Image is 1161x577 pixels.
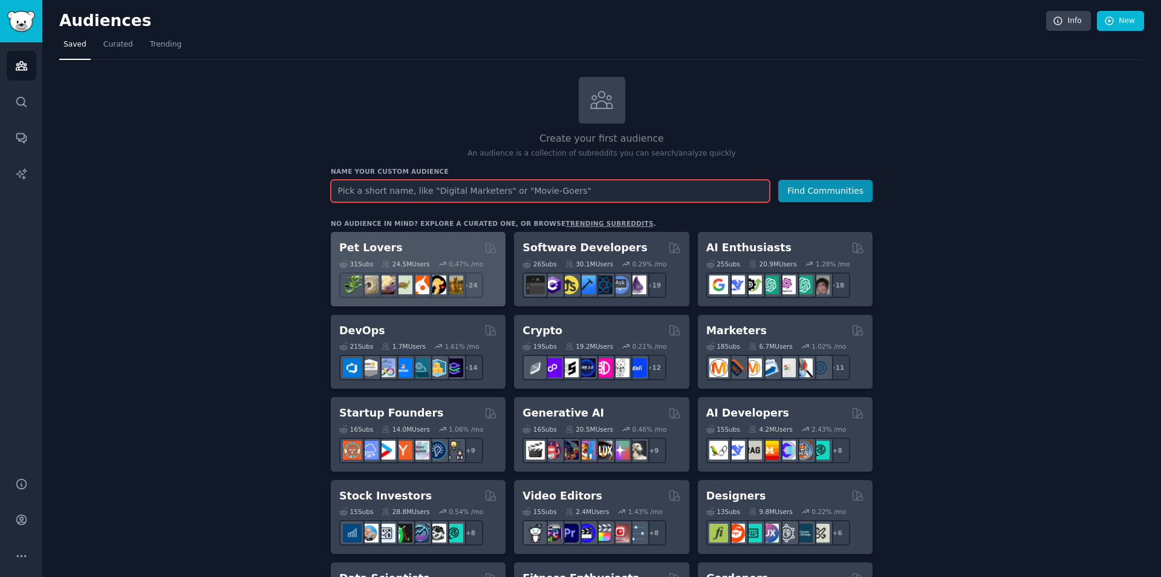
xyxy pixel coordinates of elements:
[777,275,796,294] img: OpenAIDev
[749,425,793,434] div: 4.2M Users
[394,275,412,294] img: turtle
[560,358,579,377] img: ethstaker
[59,12,1046,31] h2: Audiences
[778,180,873,202] button: Find Communities
[331,131,873,147] h2: Create your first audience
[449,425,483,434] div: 1.06 % /mo
[445,342,480,351] div: 1.61 % /mo
[444,524,463,542] img: technicalanalysis
[794,524,813,542] img: learndesign
[382,507,429,516] div: 28.8M Users
[150,39,181,50] span: Trending
[749,342,793,351] div: 6.7M Users
[543,441,562,460] img: dalle2
[526,524,545,542] img: gopro
[811,425,846,434] div: 2.43 % /mo
[522,260,556,268] div: 26 Sub s
[522,240,647,256] h2: Software Developers
[146,35,186,60] a: Trending
[633,425,667,434] div: 0.46 % /mo
[811,342,846,351] div: 1.02 % /mo
[331,167,873,176] h3: Name your custom audience
[825,272,850,298] div: + 18
[394,524,412,542] img: Trading
[377,524,395,542] img: Forex
[99,35,137,60] a: Curated
[811,524,830,542] img: UX_Design
[522,507,556,516] div: 15 Sub s
[411,441,429,460] img: indiehackers
[611,524,629,542] img: Youtubevideo
[706,342,740,351] div: 18 Sub s
[411,275,429,294] img: cockatiel
[444,441,463,460] img: growmybusiness
[360,524,379,542] img: ValueInvesting
[594,275,613,294] img: reactnative
[565,260,613,268] div: 30.1M Users
[811,441,830,460] img: AIDevelopersSociety
[706,425,740,434] div: 15 Sub s
[7,11,35,32] img: GummySearch logo
[641,438,666,463] div: + 9
[343,441,362,460] img: EntrepreneurRideAlong
[726,441,745,460] img: DeepSeek
[339,323,385,338] h2: DevOps
[339,406,443,421] h2: Startup Founders
[339,489,432,504] h2: Stock Investors
[811,358,830,377] img: OnlineMarketing
[641,272,666,298] div: + 19
[360,275,379,294] img: ballpython
[360,358,379,377] img: AWS_Certified_Experts
[343,524,362,542] img: dividends
[339,260,373,268] div: 31 Sub s
[543,275,562,294] img: csharp
[1097,11,1144,31] a: New
[743,275,762,294] img: AItoolsCatalog
[63,39,86,50] span: Saved
[641,355,666,380] div: + 12
[760,524,779,542] img: UXDesign
[743,441,762,460] img: Rag
[577,275,596,294] img: iOSProgramming
[543,524,562,542] img: editors
[743,524,762,542] img: UI_Design
[428,441,446,460] img: Entrepreneurship
[825,355,850,380] div: + 11
[331,180,770,202] input: Pick a short name, like "Digital Marketers" or "Movie-Goers"
[811,507,846,516] div: 0.22 % /mo
[543,358,562,377] img: 0xPolygon
[526,441,545,460] img: aivideo
[706,406,789,421] h2: AI Developers
[449,507,483,516] div: 0.54 % /mo
[458,355,483,380] div: + 14
[522,342,556,351] div: 19 Sub s
[706,260,740,268] div: 25 Sub s
[611,441,629,460] img: starryai
[706,240,792,256] h2: AI Enthusiasts
[428,358,446,377] img: aws_cdk
[726,524,745,542] img: logodesign
[628,275,646,294] img: elixir
[411,358,429,377] img: platformengineering
[577,524,596,542] img: VideoEditors
[382,425,429,434] div: 14.0M Users
[339,240,403,256] h2: Pet Lovers
[458,272,483,298] div: + 24
[706,323,767,338] h2: Marketers
[594,358,613,377] img: defiblockchain
[339,507,373,516] div: 15 Sub s
[565,342,613,351] div: 19.2M Users
[360,441,379,460] img: SaaS
[339,425,373,434] div: 16 Sub s
[444,275,463,294] img: dogbreed
[59,35,91,60] a: Saved
[641,520,666,546] div: + 8
[628,524,646,542] img: postproduction
[377,358,395,377] img: Docker_DevOps
[339,342,373,351] div: 21 Sub s
[343,275,362,294] img: herpetology
[594,441,613,460] img: FluxAI
[458,520,483,546] div: + 8
[794,275,813,294] img: chatgpt_prompts_
[777,441,796,460] img: OpenSourceAI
